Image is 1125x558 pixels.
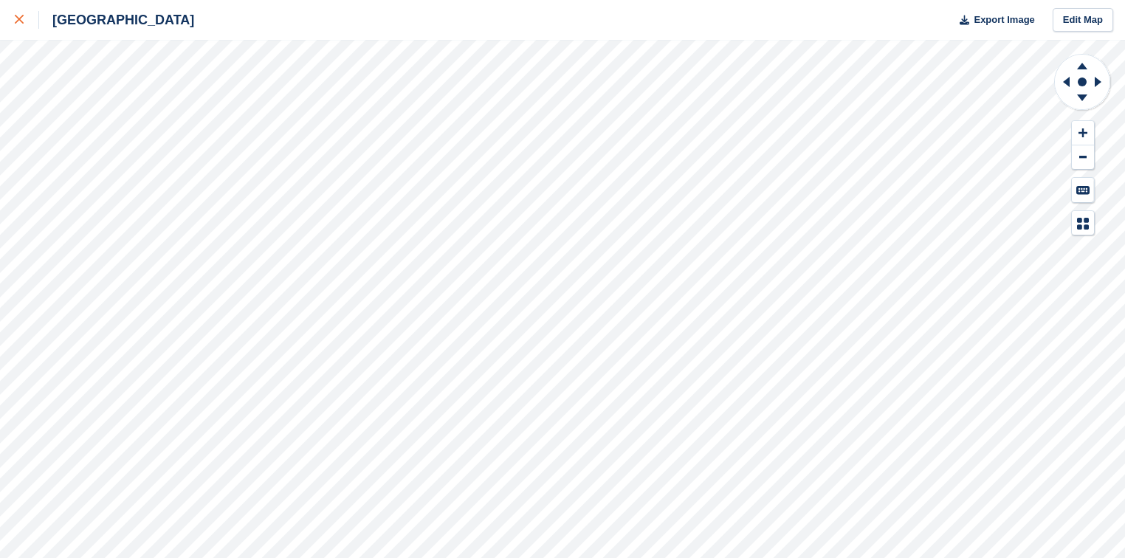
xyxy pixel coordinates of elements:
[1072,211,1094,235] button: Map Legend
[1072,121,1094,145] button: Zoom In
[39,11,194,29] div: [GEOGRAPHIC_DATA]
[1072,145,1094,170] button: Zoom Out
[951,8,1035,32] button: Export Image
[974,13,1034,27] span: Export Image
[1072,178,1094,202] button: Keyboard Shortcuts
[1053,8,1113,32] a: Edit Map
